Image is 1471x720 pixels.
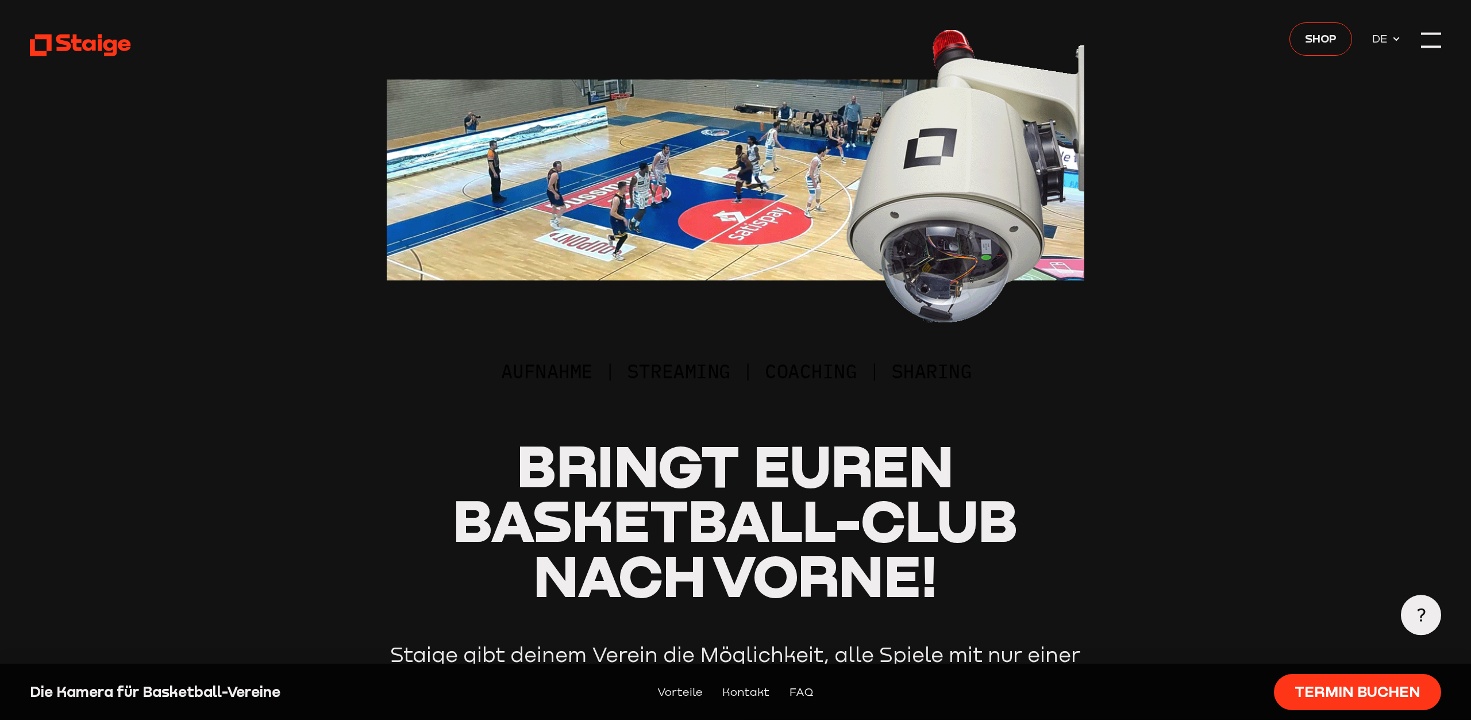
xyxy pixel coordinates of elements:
[1274,674,1441,710] a: Termin buchen
[1289,22,1352,56] a: Shop
[30,682,371,702] div: Die Kamera für Basketball-Vereine
[722,683,769,700] a: Kontakt
[453,430,1018,610] span: Bringt euren Basketball-Club nach vorne!
[1305,29,1337,47] span: Shop
[790,683,814,700] a: FAQ
[1372,29,1392,47] span: DE
[657,683,703,700] a: Vorteile
[1423,343,1460,378] iframe: chat widget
